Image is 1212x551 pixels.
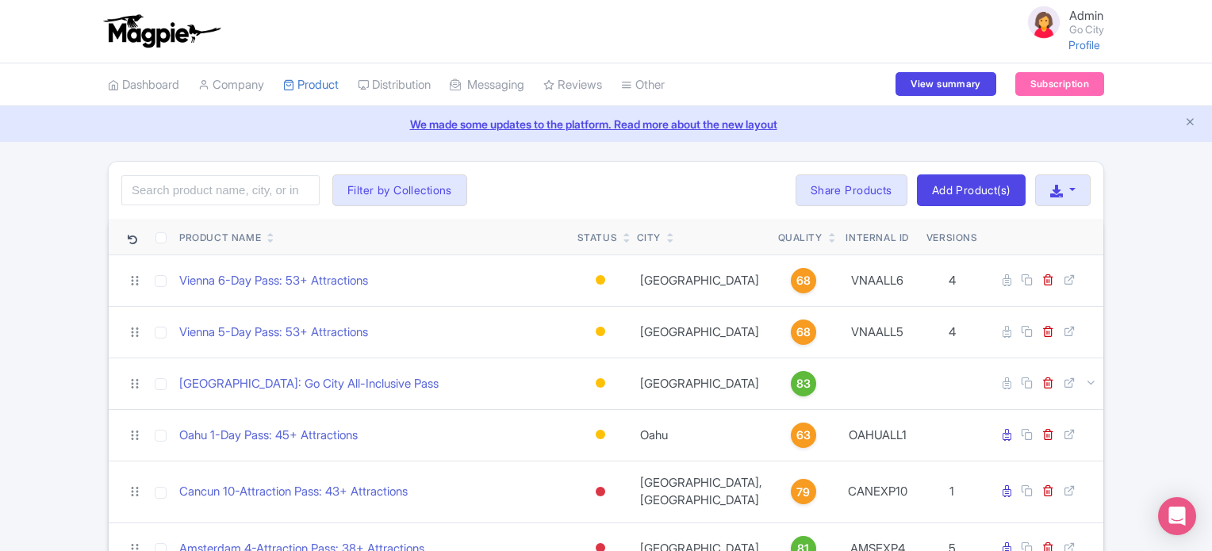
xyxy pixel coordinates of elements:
div: City [637,231,661,245]
div: Status [577,231,618,245]
div: Product Name [179,231,261,245]
a: Messaging [450,63,524,107]
button: Filter by Collections [332,174,467,206]
a: Dashboard [108,63,179,107]
a: 68 [778,320,829,345]
a: [GEOGRAPHIC_DATA]: Go City All-Inclusive Pass [179,375,439,393]
a: Company [198,63,264,107]
span: 4 [949,324,956,339]
td: VNAALL5 [835,306,920,358]
a: Profile [1068,38,1100,52]
span: 79 [796,484,810,501]
a: Share Products [796,174,907,206]
a: We made some updates to the platform. Read more about the new layout [10,116,1202,132]
td: [GEOGRAPHIC_DATA] [631,358,772,409]
div: Building [593,372,608,395]
a: 63 [778,423,829,448]
td: [GEOGRAPHIC_DATA], [GEOGRAPHIC_DATA] [631,461,772,522]
a: Admin Go City [1015,3,1104,41]
a: Subscription [1015,72,1104,96]
a: Product [283,63,339,107]
input: Search product name, city, or interal id [121,175,320,205]
span: 68 [796,323,811,341]
a: Distribution [358,63,431,107]
span: 1 [949,484,954,499]
td: [GEOGRAPHIC_DATA] [631,254,772,306]
a: Reviews [543,63,602,107]
div: Building [593,423,608,446]
td: VNAALL6 [835,254,920,306]
a: 83 [778,371,829,396]
a: Add Product(s) [917,174,1026,206]
a: Oahu 1-Day Pass: 45+ Attractions [179,427,358,445]
span: 4 [949,273,956,288]
a: Cancun 10-Attraction Pass: 43+ Attractions [179,483,408,501]
td: [GEOGRAPHIC_DATA] [631,306,772,358]
button: Close announcement [1184,114,1196,132]
td: Oahu [631,409,772,461]
a: Other [621,63,665,107]
img: avatar_key_member-9c1dde93af8b07d7383eb8b5fb890c87.png [1025,3,1063,41]
a: Vienna 6-Day Pass: 53+ Attractions [179,272,368,290]
a: View summary [896,72,995,96]
a: 79 [778,479,829,504]
th: Versions [920,219,984,255]
td: OAHUALL1 [835,409,920,461]
small: Go City [1069,25,1104,35]
div: Quality [778,231,823,245]
div: Open Intercom Messenger [1158,497,1196,535]
span: 63 [796,427,811,444]
div: Inactive [593,480,608,503]
img: logo-ab69f6fb50320c5b225c76a69d11143b.png [100,13,223,48]
span: 83 [796,375,811,392]
td: CANEXP10 [835,461,920,522]
div: Building [593,269,608,292]
a: Vienna 5-Day Pass: 53+ Attractions [179,323,368,342]
a: 68 [778,268,829,293]
span: Admin [1069,8,1103,23]
th: Internal ID [835,219,920,255]
span: 68 [796,272,811,289]
div: Building [593,320,608,343]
